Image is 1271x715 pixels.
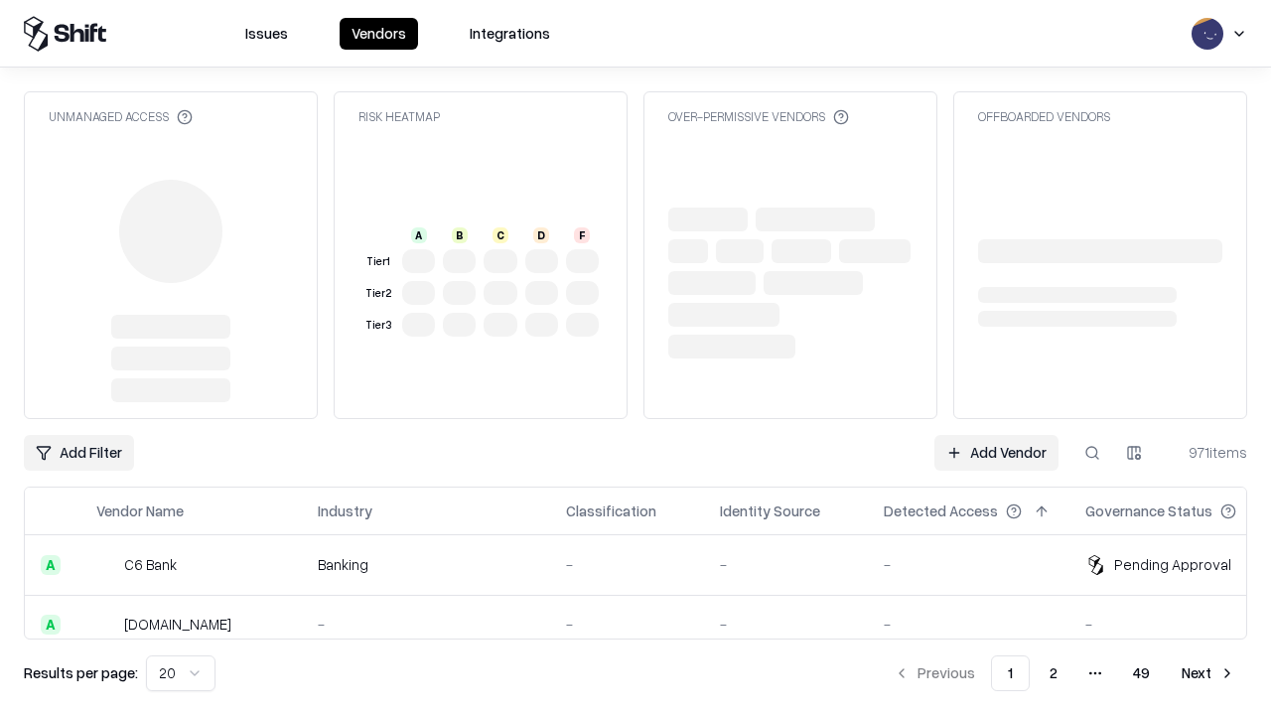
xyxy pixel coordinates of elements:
[362,317,394,334] div: Tier 3
[1170,655,1247,691] button: Next
[96,615,116,635] img: pathfactory.com
[1034,655,1073,691] button: 2
[884,500,998,521] div: Detected Access
[884,554,1054,575] div: -
[411,227,427,243] div: A
[493,227,508,243] div: C
[362,285,394,302] div: Tier 2
[978,108,1110,125] div: Offboarded Vendors
[233,18,300,50] button: Issues
[41,615,61,635] div: A
[1085,614,1268,635] div: -
[934,435,1059,471] a: Add Vendor
[1114,554,1231,575] div: Pending Approval
[1168,442,1247,463] div: 971 items
[41,555,61,575] div: A
[452,227,468,243] div: B
[124,554,177,575] div: C6 Bank
[566,614,688,635] div: -
[362,253,394,270] div: Tier 1
[566,500,656,521] div: Classification
[49,108,193,125] div: Unmanaged Access
[96,555,116,575] img: C6 Bank
[566,554,688,575] div: -
[358,108,440,125] div: Risk Heatmap
[318,614,534,635] div: -
[533,227,549,243] div: D
[668,108,849,125] div: Over-Permissive Vendors
[991,655,1030,691] button: 1
[882,655,1247,691] nav: pagination
[884,614,1054,635] div: -
[24,662,138,683] p: Results per page:
[1117,655,1166,691] button: 49
[96,500,184,521] div: Vendor Name
[24,435,134,471] button: Add Filter
[1085,500,1212,521] div: Governance Status
[124,614,231,635] div: [DOMAIN_NAME]
[574,227,590,243] div: F
[340,18,418,50] button: Vendors
[458,18,562,50] button: Integrations
[720,500,820,521] div: Identity Source
[318,500,372,521] div: Industry
[720,554,852,575] div: -
[318,554,534,575] div: Banking
[720,614,852,635] div: -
